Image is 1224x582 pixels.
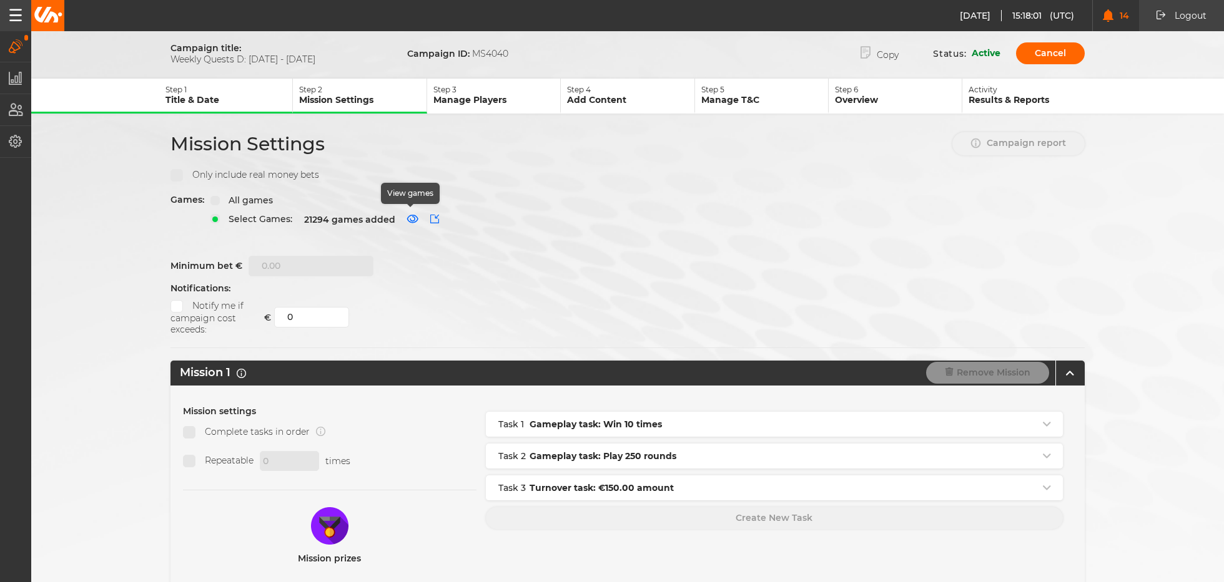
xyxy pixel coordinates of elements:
p: Mission Settings [299,94,426,105]
button: Campaign report [952,132,1085,155]
label: Notify me if campaign cost exceeds [170,300,258,313]
span: Step [433,85,450,94]
label: Only include real money bets [170,169,319,182]
button: ActivityResults & Reports [962,79,1096,114]
img: Mission prizes [311,507,348,545]
p: Status: [933,48,972,59]
span: Task 3 [498,482,530,493]
img: Unibo [33,7,62,22]
button: Create New Task [486,507,1063,529]
span: View games [387,188,433,198]
button: Step3Manage Players [427,79,561,114]
button: Cancel [1016,42,1085,64]
span: Task 2 [498,450,530,462]
button: Step1Title & Date [159,79,293,114]
span: [DATE] [960,10,1002,21]
figcaption: Mission prizes [298,553,361,564]
span: 21294 games added [304,214,395,225]
span: 15:18:01 [1012,10,1050,21]
span: Gameplay task: Win 10 times [530,418,662,430]
span: Step [567,85,584,94]
span: Gameplay task: Play 250 rounds [530,450,676,462]
span: Task 1 [498,419,530,430]
div: Task 3Turnover task: €150.00 amount [486,475,1063,500]
p: 4 [567,85,694,94]
span: Weekly Quests D: [DATE] - [DATE] [170,54,370,65]
button: Step4Add Content [561,79,694,114]
div: Task 2Gameplay task: Play 250 rounds [486,444,1063,468]
p: 5 [701,85,828,94]
input: Repeatable [183,455,195,467]
div: Task 1Gameplay task: Win 10 times [486,412,1063,437]
p: Overview [835,94,962,105]
button: Step6Overview [829,79,962,114]
span: Step [165,85,182,94]
span: Activity [969,85,997,94]
span: (UTC) [1050,10,1075,21]
p: Title & Date [165,94,292,105]
p: Manage Players [433,94,560,105]
button: Step5Manage T&C [695,79,829,114]
div: Notifications: [170,283,1085,294]
span: Step [299,85,316,94]
span: Minimum bet € [170,260,249,271]
input: Complete tasks in order [183,426,195,439]
span: Games: [170,194,210,231]
p: 6 [835,85,962,94]
span: € [264,312,271,323]
p: Active [972,47,1000,60]
input: Only include real money bets [170,169,183,182]
input: Notify me if campaign cost exceeds [170,300,183,313]
label: Repeatable [183,455,254,467]
button: Step2Mission Settings [293,79,427,114]
span: All games [220,195,273,206]
p: 1 [165,85,292,94]
p: Manage T&C [701,94,828,105]
span: Select Games: [220,213,292,225]
span: times [319,455,350,467]
button: Remove Mission [926,362,1049,384]
span: 14 [1113,11,1129,21]
span: Campaign ID: [407,48,470,59]
div: Mission 1 [180,366,246,380]
span: Step [701,85,718,94]
p: 3 [433,85,560,94]
button: Copy [842,41,917,66]
p: 2 [299,85,426,94]
label: Complete tasks in order [183,426,310,439]
p: Results & Reports [969,94,1096,105]
p: MS4040 [407,48,508,59]
p: Add Content [567,94,694,105]
span: Turnover task: €150.00 amount [530,482,674,494]
h3: Mission Settings [170,132,325,155]
span: Campaign title: [170,42,241,54]
p: Mission settings [183,405,476,417]
span: Step [835,85,852,94]
span: Remove Mission [957,367,1030,378]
